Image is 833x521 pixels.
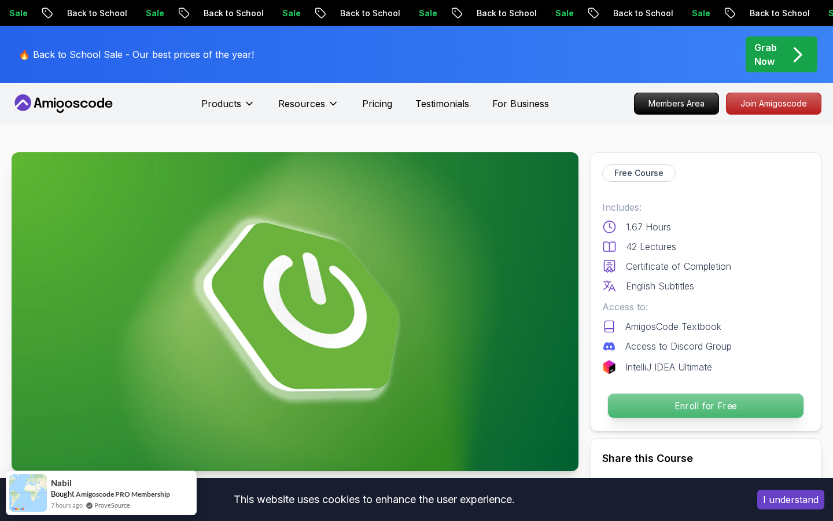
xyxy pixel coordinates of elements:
[9,474,47,512] img: provesource social proof notification image
[492,97,549,111] a: For Business
[19,47,254,61] p: 🔥 Back to School Sale - Our best prices of the year!
[94,500,130,510] a: ProveSource
[726,93,821,115] a: Join Amigoscode
[415,97,469,111] a: Testimonials
[626,240,676,254] p: 42 Lectures
[625,360,712,374] p: IntelliJ IDEA Ultimate
[76,489,170,499] a: Amigoscode PRO Membership
[607,393,804,419] button: Enroll for Free
[251,8,288,19] p: Sale
[278,97,325,111] p: Resources
[362,97,392,111] a: Pricing
[608,394,803,418] p: Enroll for Free
[626,220,671,234] p: 1.67 Hours
[524,8,561,19] p: Sale
[727,93,821,114] p: Join Amigoscode
[754,41,777,68] p: Grab Now
[201,97,255,120] button: Products
[625,320,721,333] p: AmigosCode Textbook
[661,8,698,19] p: Sale
[278,97,339,120] button: Resources
[9,487,740,512] div: This website uses cookies to enhance the user experience.
[718,8,797,19] p: Back to School
[51,489,75,498] span: Bought
[36,8,115,19] p: Back to School
[12,152,578,471] img: spring-boot-for-beginners_thumbnail
[635,93,718,114] p: Members Area
[51,478,72,488] span: Nabil
[602,360,616,374] img: jetbrains logo
[388,8,425,19] p: Sale
[626,259,731,273] p: Certificate of Completion
[634,93,719,115] a: Members Area
[757,490,824,509] button: Accept cookies
[602,200,809,214] p: Includes:
[172,8,251,19] p: Back to School
[51,500,83,510] span: 7 hours ago
[445,8,524,19] p: Back to School
[602,300,809,314] p: Access to:
[625,339,732,353] p: Access to Discord Group
[309,8,388,19] p: Back to School
[602,450,809,467] h2: Share this Course
[614,167,664,179] p: Free Course
[201,97,241,111] p: Products
[582,8,661,19] p: Back to School
[626,279,694,293] p: English Subtitles
[115,8,152,19] p: Sale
